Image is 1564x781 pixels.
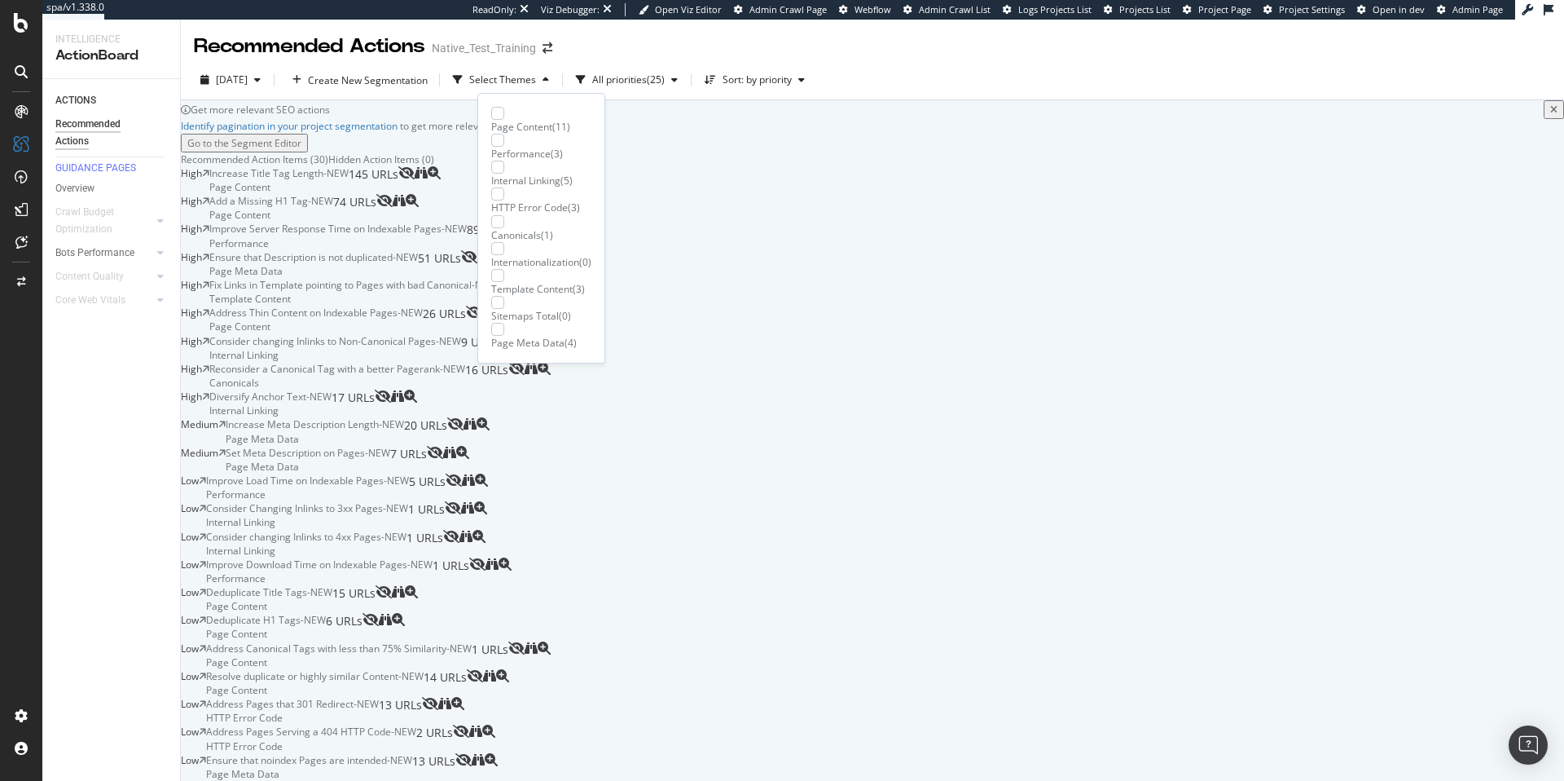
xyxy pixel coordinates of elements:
div: binoculars [443,446,456,459]
div: Page Content [209,208,270,222]
span: 1 URLs [472,642,508,669]
span: Projects List [1119,3,1171,15]
div: ( 0 ) [579,255,591,269]
span: 20 URLs [404,417,447,445]
div: Content Quality [55,268,124,285]
div: binoculars [525,362,538,375]
div: eye-slash [362,613,379,626]
div: ( 3 ) [568,201,580,214]
button: Go to the Segment Editor [181,134,308,152]
div: Intelligence [55,33,167,46]
a: Identify pagination in your project segmentation [181,119,398,133]
div: eye-slash [466,306,482,319]
div: magnifying-glass-plus [474,501,487,514]
a: Open in dev [1357,3,1425,16]
span: Admin Crawl List [919,3,991,15]
div: Template Content [209,292,291,306]
a: Admin Crawl List [903,3,991,16]
div: Deduplicate H1 Tags [206,613,301,627]
div: Page Content [206,627,267,641]
button: All priorities(25) [569,67,684,93]
div: magnifying-glass-plus [499,558,512,571]
div: magnifying-glass-plus [456,446,469,459]
div: ACTIONS [55,92,96,109]
div: eye-slash [446,474,462,487]
span: High [181,250,202,264]
a: binoculars [525,363,538,377]
div: magnifying-glass-plus [496,669,509,682]
span: - NEW [391,725,416,739]
button: [DATE] [194,67,267,93]
div: Performance [209,236,269,250]
span: 13 URLs [412,753,455,781]
div: binoculars [469,725,482,738]
span: 1 URLs [406,530,443,558]
div: ( 5 ) [560,174,573,188]
div: Increase Title Tag Length [209,166,323,180]
div: binoculars [525,642,538,655]
div: ( 25 ) [647,75,665,85]
a: Open Viz Editor [639,3,722,16]
span: - NEW [440,362,465,376]
div: Address Pages that 301 Redirect [206,697,354,711]
div: Improve Load Time on Indexable Pages [206,474,384,488]
span: Low [181,753,199,767]
a: binoculars [438,698,451,712]
div: magnifying-glass-plus [406,194,419,207]
div: Canonicals [491,228,541,242]
a: Crawl Budget Optimization [55,204,152,238]
a: Projects List [1104,3,1171,16]
div: HTTP Error Code [491,201,568,214]
span: Low [181,530,199,544]
span: - NEW [442,222,467,236]
span: High [181,278,202,292]
span: - NEW [306,390,332,404]
div: eye-slash [455,753,472,766]
div: Fix Links in Template pointing to Pages with bad Canonical [209,278,472,292]
div: Internal Linking [209,348,279,362]
div: ( 4 ) [565,336,577,350]
a: GUIDANCE PAGES [55,161,169,177]
span: 13 URLs [379,697,422,725]
div: magnifying-glass-plus [404,390,417,403]
div: Consider changing Inlinks to Non-Canonical Pages [209,334,436,348]
div: Get more relevant SEO actions [191,103,1544,117]
a: Content Quality [55,268,152,285]
a: binoculars [463,418,477,432]
span: - NEW [365,446,390,460]
span: 17 URLs [332,390,375,417]
div: eye-slash [445,501,461,514]
span: - NEW [387,753,412,767]
div: HTTP Error Code [206,711,283,725]
div: magnifying-glass-plus [538,642,551,655]
div: to get more relevant recommendations . [181,119,1564,133]
div: Internal Linking [209,404,279,417]
span: High [181,334,202,348]
div: Internal Linking [206,515,275,529]
span: - NEW [436,334,461,348]
div: All priorities [592,75,647,85]
div: ReadOnly: [472,3,516,16]
span: 5 URLs [409,474,446,501]
div: Bots Performance [55,245,134,262]
div: binoculars [438,697,451,710]
div: binoculars [461,501,474,514]
div: binoculars [393,194,406,207]
div: Page Meta Data [226,460,299,474]
span: Low [181,725,199,739]
div: Diversify Anchor Text [209,390,306,404]
div: eye-slash [443,530,459,543]
div: ( 3 ) [551,147,563,161]
div: Template Content [491,282,573,296]
span: - NEW [381,530,406,544]
span: 51 URLs [418,250,461,278]
div: Hidden Action Items (0) [328,152,434,166]
div: eye-slash [469,558,485,571]
span: Low [181,501,199,515]
div: ( 3 ) [573,282,585,296]
div: eye-slash [447,417,463,430]
div: Page Meta Data [206,767,279,781]
a: Bots Performance [55,245,152,262]
span: Project Page [1198,3,1251,15]
span: - NEW [398,669,424,683]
